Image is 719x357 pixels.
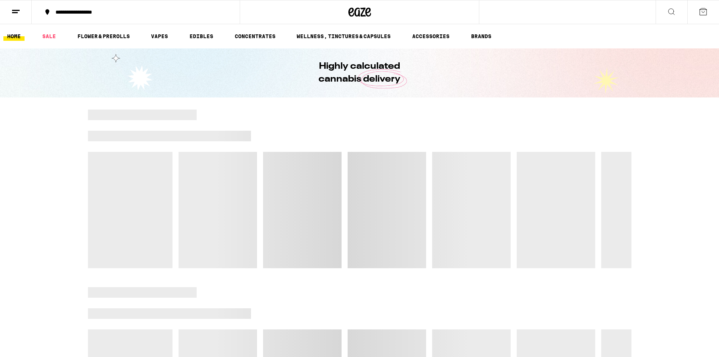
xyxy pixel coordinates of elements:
[147,32,172,41] a: VAPES
[297,60,422,86] h1: Highly calculated cannabis delivery
[467,32,495,41] a: BRANDS
[231,32,279,41] a: CONCENTRATES
[38,32,60,41] a: SALE
[408,32,453,41] a: ACCESSORIES
[74,32,134,41] a: FLOWER & PREROLLS
[186,32,217,41] a: EDIBLES
[3,32,25,41] a: HOME
[293,32,394,41] a: WELLNESS, TINCTURES & CAPSULES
